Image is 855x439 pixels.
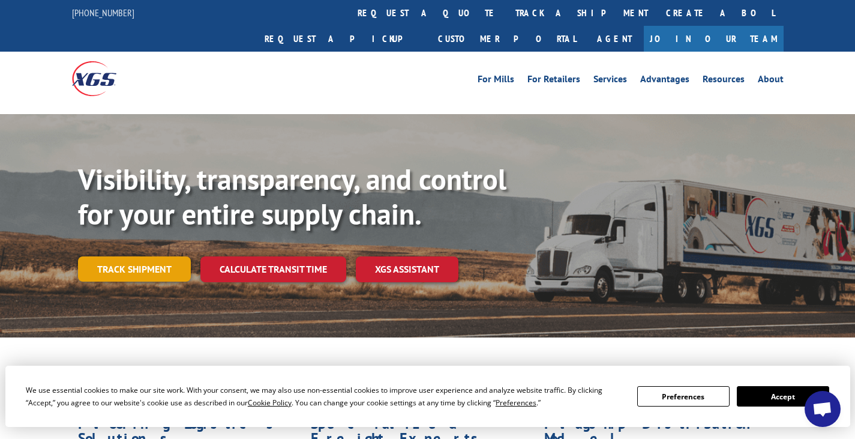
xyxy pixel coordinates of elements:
[703,74,745,88] a: Resources
[72,7,134,19] a: [PHONE_NUMBER]
[637,386,730,407] button: Preferences
[78,256,191,282] a: Track shipment
[78,160,506,232] b: Visibility, transparency, and control for your entire supply chain.
[585,26,644,52] a: Agent
[256,26,429,52] a: Request a pickup
[758,74,784,88] a: About
[200,256,346,282] a: Calculate transit time
[805,391,841,427] div: Open chat
[527,74,580,88] a: For Retailers
[737,386,829,407] button: Accept
[478,74,514,88] a: For Mills
[356,256,458,282] a: XGS ASSISTANT
[640,74,689,88] a: Advantages
[5,366,850,427] div: Cookie Consent Prompt
[496,398,536,408] span: Preferences
[644,26,784,52] a: Join Our Team
[26,384,623,409] div: We use essential cookies to make our site work. With your consent, we may also use non-essential ...
[429,26,585,52] a: Customer Portal
[248,398,292,408] span: Cookie Policy
[593,74,627,88] a: Services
